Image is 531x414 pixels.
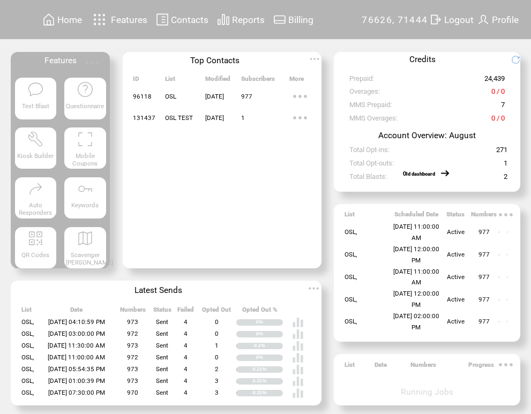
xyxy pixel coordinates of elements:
[468,361,494,372] span: Progress
[64,127,106,169] a: Mobile Coupons
[252,366,283,373] div: 0.21%
[498,299,500,300] img: notallowed.svg
[349,159,394,170] span: Total Opt-outs:
[27,131,44,148] img: tool%201.svg
[215,330,219,337] span: 0
[215,353,219,361] span: 0
[292,387,304,399] img: poll%20-%20white.svg
[15,127,56,169] a: Kiosk Builder
[378,131,476,140] span: Account Overview: August
[349,87,380,99] span: Overages:
[165,114,193,122] span: OSL TEST
[393,268,439,287] span: [DATE] 11:00:00 AM
[184,342,188,349] span: 4
[77,230,94,247] img: scavenger.svg
[48,365,105,373] span: [DATE] 05:54:35 PM
[496,146,507,157] span: 271
[120,306,146,317] span: Numbers
[409,55,436,64] span: Credits
[393,223,439,242] span: [DATE] 11:00:00 AM
[345,251,357,258] span: OSL,
[349,101,392,112] span: MMS Prepaid:
[241,75,275,86] span: Subscribers
[21,389,34,396] span: OSL,
[410,361,436,372] span: Numbers
[41,11,84,28] a: Home
[184,353,188,361] span: 4
[292,352,304,364] img: poll%20-%20white.svg
[184,330,188,337] span: 4
[133,114,155,122] span: 131437
[88,9,149,30] a: Features
[254,343,283,349] div: 0.1%
[393,245,439,264] span: [DATE] 12:00:00 PM
[446,210,465,221] span: Status
[375,361,387,372] span: Date
[127,365,138,373] span: 973
[345,318,357,325] span: OSL,
[477,13,490,26] img: profile.svg
[504,159,507,170] span: 1
[171,14,208,25] span: Contacts
[127,389,138,396] span: 970
[492,14,519,25] span: Profile
[306,281,321,296] img: ellypsis.svg
[444,14,474,25] span: Logout
[21,353,34,361] span: OSL,
[289,75,304,86] span: More
[256,319,283,326] div: 0%
[127,342,138,349] span: 973
[491,114,505,125] span: 0 / 0
[205,114,224,122] span: [DATE]
[205,93,224,100] span: [DATE]
[19,201,52,216] span: Auto Responders
[156,342,168,349] span: Sent
[133,75,139,86] span: ID
[165,75,175,86] span: List
[471,210,497,221] span: Numbers
[491,87,505,99] span: 0 / 0
[15,177,56,219] a: Auto Responders
[17,152,54,160] span: Kiosk Builder
[165,93,176,100] span: OSL
[156,389,168,396] span: Sent
[429,13,442,26] img: exit.svg
[127,377,138,385] span: 973
[156,365,168,373] span: Sent
[498,321,500,322] img: notallowed.svg
[21,318,34,326] span: OSL,
[134,285,182,295] span: Latest Sends
[27,81,44,98] img: text-blast.svg
[273,13,286,26] img: creidtcard.svg
[77,81,94,98] img: questionnaire.svg
[22,102,49,110] span: Text Blast
[21,306,32,317] span: List
[215,365,219,373] span: 2
[393,312,439,331] span: [DATE] 02:00:00 PM
[506,231,508,233] img: edit.svg
[447,228,465,236] span: Active
[403,171,435,177] a: Old dashboard
[478,296,490,303] span: 977
[447,251,465,258] span: Active
[64,227,106,268] a: Scavenger [PERSON_NAME]
[77,131,94,148] img: coupons.svg
[72,152,98,167] span: Mobile Coupons
[362,14,428,25] span: 76626, 71444
[506,276,508,278] img: edit.svg
[478,251,490,258] span: 977
[127,353,138,361] span: 972
[42,13,55,26] img: home.svg
[241,114,245,122] span: 1
[190,56,240,65] span: Top Contacts
[215,318,219,326] span: 0
[345,210,355,221] span: List
[15,78,56,119] a: Text Blast
[21,330,34,337] span: OSL,
[349,114,398,125] span: MMS Overages:
[447,318,465,325] span: Active
[428,11,475,28] a: Logout
[393,290,439,308] span: [DATE] 12:00:00 PM
[292,340,304,352] img: poll%20-%20white.svg
[495,354,517,375] img: ellypsis.svg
